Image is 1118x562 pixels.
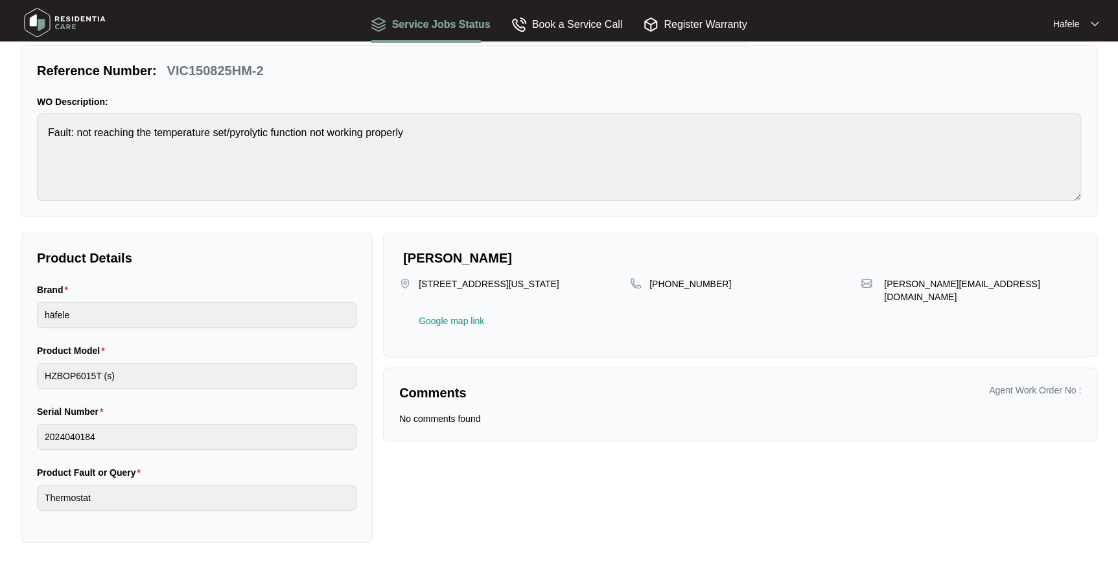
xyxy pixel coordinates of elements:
[511,16,623,32] div: Book a Service Call
[37,424,356,450] input: Serial Number
[511,17,527,32] img: Book a Service Call icon
[989,384,1081,397] p: Agent Work Order No :
[371,17,386,32] img: Service Jobs Status icon
[649,277,731,290] p: [PHONE_NUMBER]
[399,412,480,425] p: No comments found
[643,17,658,32] img: Register Warranty icon
[630,277,642,289] img: map-pin
[1091,21,1099,27] img: dropdown arrow
[37,95,1081,108] p: WO Description:
[861,277,872,289] img: map-pin
[167,62,264,80] p: VIC150825HM-2
[19,3,110,42] img: residentia care logo
[37,485,356,511] input: Product Fault or Query
[37,363,356,389] input: Product Model
[37,62,157,80] p: Reference Number:
[37,466,146,479] label: Product Fault or Query
[399,277,411,289] img: map-pin
[37,302,356,328] input: Brand
[419,316,484,325] a: Google map link
[1053,18,1079,30] p: Hafele
[37,283,73,296] label: Brand
[419,277,559,303] p: [STREET_ADDRESS][US_STATE]
[37,249,356,267] p: Product Details
[37,344,110,357] label: Product Model
[37,405,108,418] label: Serial Number
[643,16,747,32] div: Register Warranty
[371,16,490,32] div: Service Jobs Status
[884,277,1081,303] p: [PERSON_NAME][EMAIL_ADDRESS][DOMAIN_NAME]
[403,249,1081,267] p: [PERSON_NAME]
[37,113,1081,201] textarea: Fault: not reaching the temperature set/pyrolytic function not working properly
[399,384,731,402] p: Comments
